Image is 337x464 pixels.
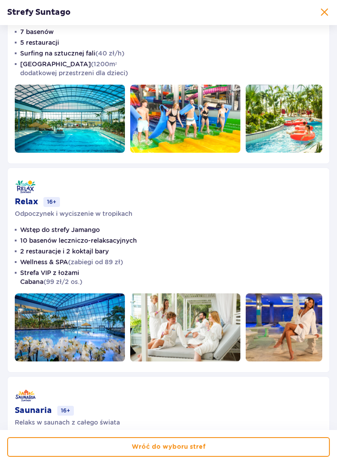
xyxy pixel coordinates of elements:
[7,7,71,18] p: Strefy Suntago
[43,197,60,207] p: 16+
[20,247,109,256] p: 2 restauracje i 2 koktajl bary
[15,179,36,195] img: Relax logo
[20,49,124,58] p: Surfing na sztucznej fali
[57,406,74,416] p: 16+
[7,437,330,457] button: Wróć do wyboru stref
[20,236,137,245] p: 10 basenów leczniczo-relaksacyjnych
[15,197,38,207] p: Relax
[15,293,125,361] img: Relax
[20,60,143,77] p: [GEOGRAPHIC_DATA]
[15,85,125,153] img: Jamango
[15,209,132,218] p: Odpoczynek i wyciszenie w tropikach
[20,258,123,266] p: Wellness & SPA
[130,85,240,153] img: Jamango
[15,418,120,427] p: Relaks w saunach z całego świata
[15,405,52,416] p: Saunaria
[20,38,59,47] p: 5 restauracji
[95,50,124,57] span: (40 zł/h)
[15,387,36,404] img: Saunaria logo
[132,443,206,451] p: Wróć do wyboru stref
[130,293,240,361] img: Relax
[20,225,100,234] p: Wstęp do strefy Jamango
[20,268,143,286] p: Strefa VIP z łożami Cabana
[20,27,54,36] p: 7 basenów
[68,258,123,266] span: (zabiegi od 89 zł)
[43,278,82,285] span: (99 zł/2 os.)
